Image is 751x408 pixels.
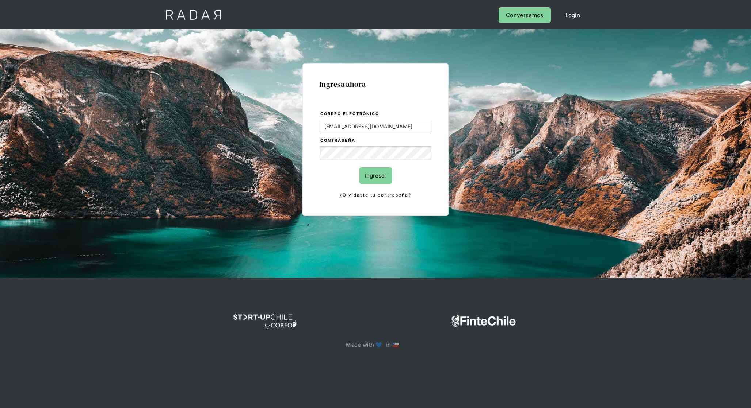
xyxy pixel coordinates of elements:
[319,110,432,199] form: Login Form
[499,7,550,23] a: Conversemos
[320,110,431,118] label: Correo electrónico
[558,7,588,23] a: Login
[319,80,432,88] h1: Ingresa ahora
[320,120,431,133] input: bruce@wayne.com
[320,137,431,144] label: Contraseña
[320,191,431,199] a: ¿Olvidaste tu contraseña?
[346,340,405,350] p: Made with 💙 in 🇨🇱
[359,167,392,184] input: Ingresar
